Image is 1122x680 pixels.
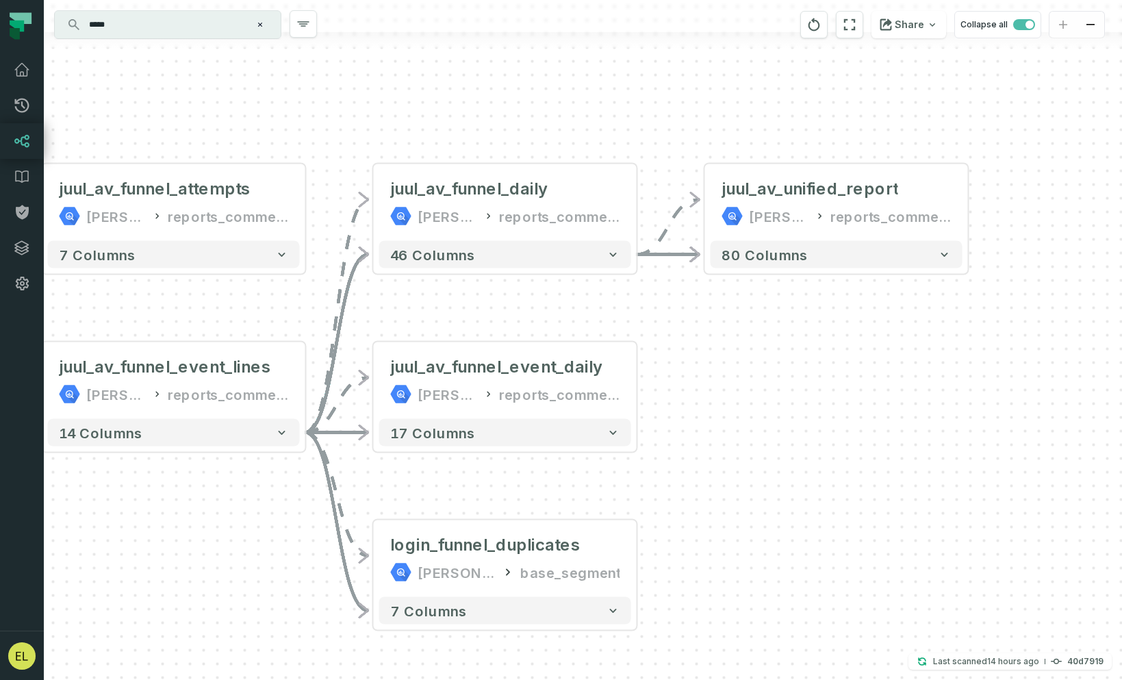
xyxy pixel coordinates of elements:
[8,642,36,670] img: avatar of Eddie Lam
[749,205,809,227] div: juul-warehouse
[390,356,602,378] div: juul_av_funnel_event_daily
[418,205,478,227] div: juul-warehouse
[86,383,146,405] div: juul-warehouse
[499,205,620,227] div: reports_commercial
[59,425,142,441] span: 14 columns
[987,656,1039,666] relative-time: Sep 30, 2025, 11:32 PM EDT
[390,534,581,556] div: login_funnel_duplicates
[1077,12,1104,38] button: zoom out
[871,11,946,38] button: Share
[933,655,1039,668] p: Last scanned
[390,603,467,619] span: 7 columns
[499,383,620,405] div: reports_commercial
[1067,657,1104,666] h4: 40d7919
[390,247,475,263] span: 46 columns
[305,432,368,555] g: Edge from 3c66fb0b593c4e65f4d1f1684a8c941a to 2c85f94446350a4b84f70a9b257857ce
[637,200,700,255] g: Edge from d68fd32f82c8c17151f65f6dc8af2920 to 96031d89a5a3c981ea8ed0dbff04a061
[722,178,898,200] div: juul_av_unified_report
[305,378,368,433] g: Edge from 3c66fb0b593c4e65f4d1f1684a8c941a to c74b0700cd7062a2a7c254bda4f94040
[954,11,1041,38] button: Collapse all
[168,383,288,405] div: reports_commercial
[305,255,368,433] g: Edge from 3c66fb0b593c4e65f4d1f1684a8c941a to d68fd32f82c8c17151f65f6dc8af2920
[390,178,548,200] div: juul_av_funnel_daily
[722,247,808,263] span: 80 columns
[830,205,951,227] div: reports_commercial
[86,205,146,227] div: juul-warehouse
[59,247,136,263] span: 7 columns
[390,425,475,441] span: 17 columns
[59,178,251,200] div: juul_av_funnel_attempts
[253,18,267,32] button: Clear search query
[908,653,1112,670] button: Last scanned[DATE] 11:32:37 PM40d7919
[59,356,271,378] div: juul_av_funnel_event_lines
[418,562,496,583] div: juul-warehouse
[305,432,368,610] g: Edge from 3c66fb0b593c4e65f4d1f1684a8c941a to 2c85f94446350a4b84f70a9b257857ce
[168,205,288,227] div: reports_commercial
[418,383,478,405] div: juul-warehouse
[520,562,620,583] div: base_segment
[305,200,368,433] g: Edge from 3c66fb0b593c4e65f4d1f1684a8c941a to d68fd32f82c8c17151f65f6dc8af2920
